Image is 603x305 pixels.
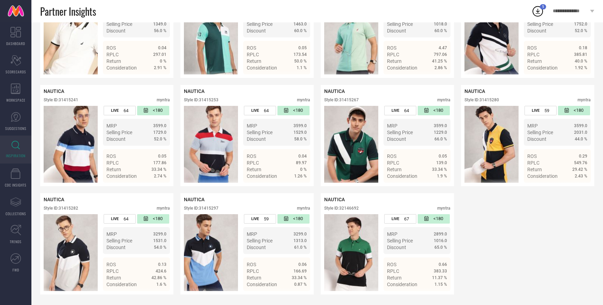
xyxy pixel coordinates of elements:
[544,108,549,113] span: 59
[298,154,307,159] span: 0.04
[244,106,276,115] div: Number of days the style has been live on the platform
[151,78,166,83] span: Details
[434,65,447,70] span: 2.86 %
[247,167,261,172] span: Return
[154,174,166,179] span: 2.74 %
[106,130,132,135] span: Selling Price
[387,153,396,159] span: ROS
[153,216,163,222] span: <180
[294,245,307,250] span: 61.0 %
[424,186,447,191] a: Details
[184,206,218,211] div: Style ID: 31415297
[384,106,416,115] div: Number of days the style has been live on the platform
[574,108,583,114] span: <180
[247,262,256,267] span: ROS
[106,262,116,267] span: ROS
[575,28,587,33] span: 52.0 %
[44,214,98,291] img: Style preview image
[247,130,273,135] span: Selling Price
[434,130,447,135] span: 1229.0
[156,269,166,274] span: 424.6
[439,262,447,267] span: 0.66
[298,45,307,50] span: 0.05
[247,282,277,287] span: Consideration
[297,97,310,102] div: myntra
[527,160,539,166] span: RPLC
[434,245,447,250] span: 65.0 %
[247,58,261,64] span: Return
[247,28,266,34] span: Discount
[247,153,256,159] span: ROS
[293,232,307,237] span: 3299.0
[184,106,238,183] div: Click to view image
[387,167,402,172] span: Return
[5,126,27,131] span: SUGGESTIONS
[433,216,443,222] span: <180
[44,214,98,291] div: Click to view image
[247,160,259,166] span: RPLC
[434,269,447,274] span: 383.33
[578,97,591,102] div: myntra
[151,275,166,280] span: 42.86 %
[431,78,447,83] span: Details
[574,123,587,128] span: 3599.0
[277,106,310,115] div: Number of days since the style was first listed on the platform
[387,65,417,71] span: Consideration
[387,123,397,129] span: MRP
[418,106,450,115] div: Number of days since the style was first listed on the platform
[106,238,132,244] span: Selling Price
[572,167,587,172] span: 29.42 %
[387,52,399,57] span: RPLC
[387,130,413,135] span: Selling Price
[527,123,538,129] span: MRP
[524,106,557,115] div: Number of days the style has been live on the platform
[434,52,447,57] span: 797.06
[387,245,406,250] span: Discount
[437,206,451,211] div: myntra
[6,211,26,216] span: COLLECTIONS
[153,238,166,243] span: 1531.0
[156,282,166,287] span: 1.6 %
[527,45,537,51] span: ROS
[137,214,169,224] div: Number of days since the style was first listed on the platform
[531,5,544,17] div: Open download list
[464,88,485,94] span: NAUTICA
[106,282,137,287] span: Consideration
[106,231,117,237] span: MRP
[387,45,396,51] span: ROS
[106,153,116,159] span: ROS
[387,58,402,64] span: Return
[434,22,447,27] span: 1018.0
[527,173,558,179] span: Consideration
[431,294,447,300] span: Details
[300,167,307,172] span: 0 %
[437,174,447,179] span: 1.9 %
[527,65,558,71] span: Consideration
[297,206,310,211] div: myntra
[247,21,273,27] span: Selling Price
[153,232,166,237] span: 3299.0
[291,186,307,191] span: Details
[151,294,166,300] span: Details
[247,268,259,274] span: RPLC
[464,97,499,102] div: Style ID: 31415280
[6,97,25,103] span: WORKSPACE
[106,52,119,57] span: RPLC
[574,160,587,165] span: 549.76
[532,108,539,113] span: LIVE
[106,28,126,34] span: Discount
[144,186,166,191] a: Details
[251,217,259,221] span: LIVE
[424,78,447,83] a: Details
[106,160,119,166] span: RPLC
[44,97,78,102] div: Style ID: 31415241
[291,294,307,300] span: Details
[575,137,587,141] span: 44.0 %
[579,154,587,159] span: 0.29
[575,65,587,70] span: 1.92 %
[432,59,447,64] span: 41.25 %
[439,45,447,50] span: 4.47
[154,28,166,33] span: 56.0 %
[575,174,587,179] span: 2.43 %
[404,108,409,113] span: 64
